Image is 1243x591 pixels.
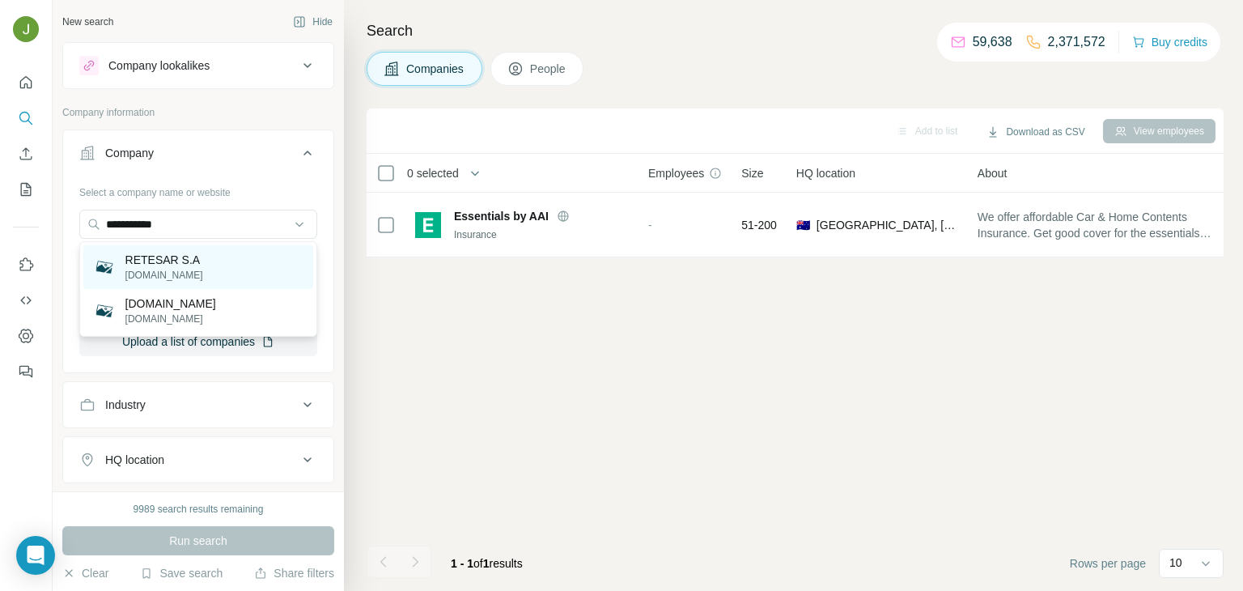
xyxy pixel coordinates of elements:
span: Size [741,165,763,181]
button: Buy credits [1132,31,1207,53]
button: Use Surfe on LinkedIn [13,250,39,279]
span: HQ location [796,165,855,181]
button: Use Surfe API [13,286,39,315]
span: 51-200 [741,217,777,233]
span: People [530,61,567,77]
button: Company [63,134,333,179]
div: HQ location [105,452,164,468]
span: [GEOGRAPHIC_DATA], [GEOGRAPHIC_DATA] [817,217,958,233]
div: Company lookalikes [108,57,210,74]
p: RETESAR S.A [125,252,203,268]
p: 2,371,572 [1048,32,1105,52]
div: 9989 search results remaining [134,502,264,517]
span: 0 selected [407,165,459,181]
button: Upload a list of companies [79,327,317,356]
div: Insurance [454,227,629,242]
button: Hide [282,10,344,34]
button: Share filters [254,565,334,581]
button: HQ location [63,440,333,479]
span: Companies [406,61,465,77]
span: - [648,219,652,232]
p: [DOMAIN_NAME] [125,312,216,326]
p: Company information [62,105,334,120]
span: of [473,557,483,570]
button: Dashboard [13,321,39,351]
span: Rows per page [1070,555,1146,572]
button: Industry [63,385,333,424]
span: Essentials by AAI [454,208,549,224]
button: Company lookalikes [63,46,333,85]
span: results [451,557,523,570]
span: About [978,165,1008,181]
span: We offer affordable Car & Home Contents Insurance. Get good cover for the essentials you need on ... [978,209,1217,241]
button: Clear [62,565,108,581]
button: My lists [13,175,39,204]
button: Quick start [13,68,39,97]
div: Open Intercom Messenger [16,536,55,575]
img: Logo of Essentials by AAI [415,212,441,238]
button: Save search [140,565,223,581]
button: Search [13,104,39,133]
button: Feedback [13,357,39,386]
button: Enrich CSV [13,139,39,168]
p: 59,638 [973,32,1012,52]
img: retesar.com.ar [93,300,116,322]
div: Select a company name or website [79,179,317,200]
p: 10 [1169,555,1182,571]
span: 1 - 1 [451,557,473,570]
p: [DOMAIN_NAME] [125,295,216,312]
img: RETESAR S.A [93,256,116,278]
img: Avatar [13,16,39,42]
h4: Search [367,19,1224,42]
button: Download as CSV [975,120,1096,144]
div: Company [105,145,154,161]
span: 🇦🇺 [796,217,810,233]
div: Industry [105,397,146,413]
span: 1 [483,557,490,570]
div: New search [62,15,113,29]
span: Employees [648,165,704,181]
p: [DOMAIN_NAME] [125,268,203,283]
